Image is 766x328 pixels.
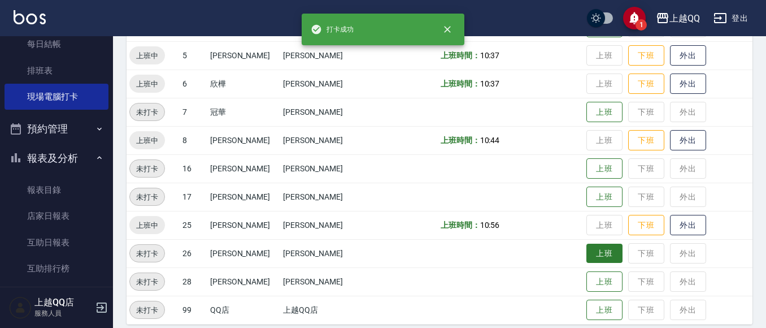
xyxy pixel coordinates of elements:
td: [PERSON_NAME] [280,183,365,211]
span: 10:37 [480,51,500,60]
span: 上班中 [129,219,165,231]
p: 服務人員 [34,308,92,318]
button: save [623,7,646,29]
span: 未打卡 [130,304,164,316]
a: 互助點數明細 [5,282,108,308]
button: 上班 [586,244,623,264]
img: Logo [14,10,46,24]
button: 上班 [586,187,623,208]
button: 上班 [586,102,623,123]
span: 未打卡 [130,191,164,203]
span: 上班中 [129,50,165,62]
span: 未打卡 [130,276,164,288]
td: 26 [180,239,207,267]
td: 6 [180,70,207,98]
button: 外出 [670,74,706,94]
h5: 上越QQ店 [34,297,92,308]
button: 外出 [670,45,706,66]
span: 未打卡 [130,106,164,118]
td: 7 [180,98,207,126]
td: [PERSON_NAME] [280,267,365,296]
td: [PERSON_NAME] [280,154,365,183]
span: 上班中 [129,135,165,146]
td: [PERSON_NAME] [207,239,280,267]
button: 外出 [670,130,706,151]
b: 上班時間： [441,221,480,230]
td: [PERSON_NAME] [207,154,280,183]
button: 下班 [628,215,664,236]
img: Person [9,296,32,319]
button: 上越QQ [651,7,704,30]
span: 10:37 [480,79,500,88]
td: [PERSON_NAME] [207,183,280,211]
td: [PERSON_NAME] [207,126,280,154]
button: 上班 [586,271,623,292]
td: 8 [180,126,207,154]
td: 99 [180,296,207,324]
button: close [435,17,460,42]
td: [PERSON_NAME] [280,70,365,98]
button: 下班 [628,74,664,94]
td: [PERSON_NAME] [207,41,280,70]
td: 欣樺 [207,70,280,98]
td: 冠華 [207,98,280,126]
b: 上班時間： [441,136,480,145]
td: 25 [180,211,207,239]
td: [PERSON_NAME] [280,239,365,267]
td: 5 [180,41,207,70]
a: 報表目錄 [5,177,108,203]
a: 互助日報表 [5,230,108,256]
button: 下班 [628,45,664,66]
span: 上班中 [129,78,165,90]
a: 每日結帳 [5,31,108,57]
span: 10:56 [480,221,500,230]
div: 上越QQ [669,11,700,25]
b: 上班時間： [441,79,480,88]
td: [PERSON_NAME] [280,98,365,126]
td: 16 [180,154,207,183]
button: 登出 [709,8,752,29]
td: [PERSON_NAME] [207,211,280,239]
td: [PERSON_NAME] [280,41,365,70]
a: 排班表 [5,58,108,84]
a: 店家日報表 [5,203,108,229]
span: 未打卡 [130,248,164,260]
a: 現場電腦打卡 [5,84,108,110]
b: 上班時間： [441,51,480,60]
span: 10:44 [480,136,500,145]
button: 預約管理 [5,114,108,144]
button: 上班 [586,158,623,179]
a: 互助排行榜 [5,256,108,282]
button: 報表及分析 [5,144,108,173]
span: 打卡成功 [311,24,354,35]
button: 上班 [586,300,623,321]
span: 未打卡 [130,163,164,175]
td: 28 [180,267,207,296]
td: 17 [180,183,207,211]
span: 1 [636,19,647,31]
td: [PERSON_NAME] [207,267,280,296]
td: [PERSON_NAME] [280,211,365,239]
td: QQ店 [207,296,280,324]
button: 下班 [628,130,664,151]
button: 外出 [670,215,706,236]
td: 上越QQ店 [280,296,365,324]
td: [PERSON_NAME] [280,126,365,154]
